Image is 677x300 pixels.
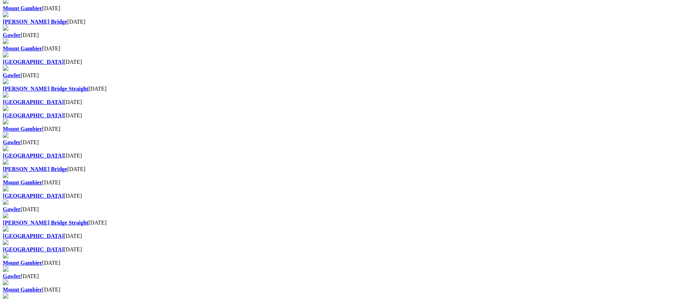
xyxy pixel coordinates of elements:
div: [DATE] [3,5,674,12]
div: [DATE] [3,246,674,253]
a: Mount Gambier [3,5,42,11]
div: [DATE] [3,126,674,132]
a: [PERSON_NAME] Bridge [3,19,67,25]
img: file-red.svg [3,239,8,245]
div: [DATE] [3,220,674,226]
a: Gawler [3,206,21,212]
a: [GEOGRAPHIC_DATA] [3,153,64,159]
a: Gawler [3,273,21,279]
a: Mount Gambier [3,45,42,51]
div: [DATE] [3,233,674,239]
a: [PERSON_NAME] Bridge Straight [3,220,89,226]
a: Gawler [3,72,21,78]
img: file-red.svg [3,280,8,285]
a: [GEOGRAPHIC_DATA] [3,233,64,239]
img: file-red.svg [3,25,8,31]
div: [DATE] [3,153,674,159]
img: file-red.svg [3,226,8,232]
img: file-red.svg [3,266,8,272]
a: [PERSON_NAME] Bridge Straight [3,86,89,92]
img: file-red.svg [3,132,8,138]
img: file-red.svg [3,12,8,17]
a: [GEOGRAPHIC_DATA] [3,246,64,252]
div: [DATE] [3,32,674,38]
a: [GEOGRAPHIC_DATA] [3,193,64,199]
img: file-red.svg [3,119,8,124]
a: [GEOGRAPHIC_DATA] [3,59,64,65]
img: file-red.svg [3,186,8,191]
div: [DATE] [3,273,674,280]
div: [DATE] [3,99,674,105]
div: [DATE] [3,139,674,146]
div: [DATE] [3,287,674,293]
a: Mount Gambier [3,260,42,266]
img: file-red.svg [3,253,8,258]
div: [DATE] [3,45,674,52]
div: [DATE] [3,206,674,213]
div: [DATE] [3,112,674,119]
div: [DATE] [3,59,674,65]
img: file-red.svg [3,65,8,71]
a: Mount Gambier [3,287,42,293]
img: file-red.svg [3,293,8,299]
a: Mount Gambier [3,179,42,185]
a: [GEOGRAPHIC_DATA] [3,99,64,105]
div: [DATE] [3,19,674,25]
img: file-red.svg [3,92,8,98]
div: [DATE] [3,193,674,199]
div: [DATE] [3,86,674,92]
a: [GEOGRAPHIC_DATA] [3,112,64,118]
a: Gawler [3,139,21,145]
img: file-red.svg [3,79,8,84]
a: Mount Gambier [3,126,42,132]
img: file-red.svg [3,105,8,111]
div: [DATE] [3,72,674,79]
a: Gawler [3,32,21,38]
img: file-red.svg [3,172,8,178]
img: file-red.svg [3,52,8,57]
img: file-red.svg [3,213,8,218]
img: file-red.svg [3,146,8,151]
div: [DATE] [3,179,674,186]
div: [DATE] [3,260,674,266]
img: file-red.svg [3,199,8,205]
a: [PERSON_NAME] Bridge [3,166,67,172]
img: file-red.svg [3,38,8,44]
div: [DATE] [3,166,674,172]
img: file-red.svg [3,159,8,165]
